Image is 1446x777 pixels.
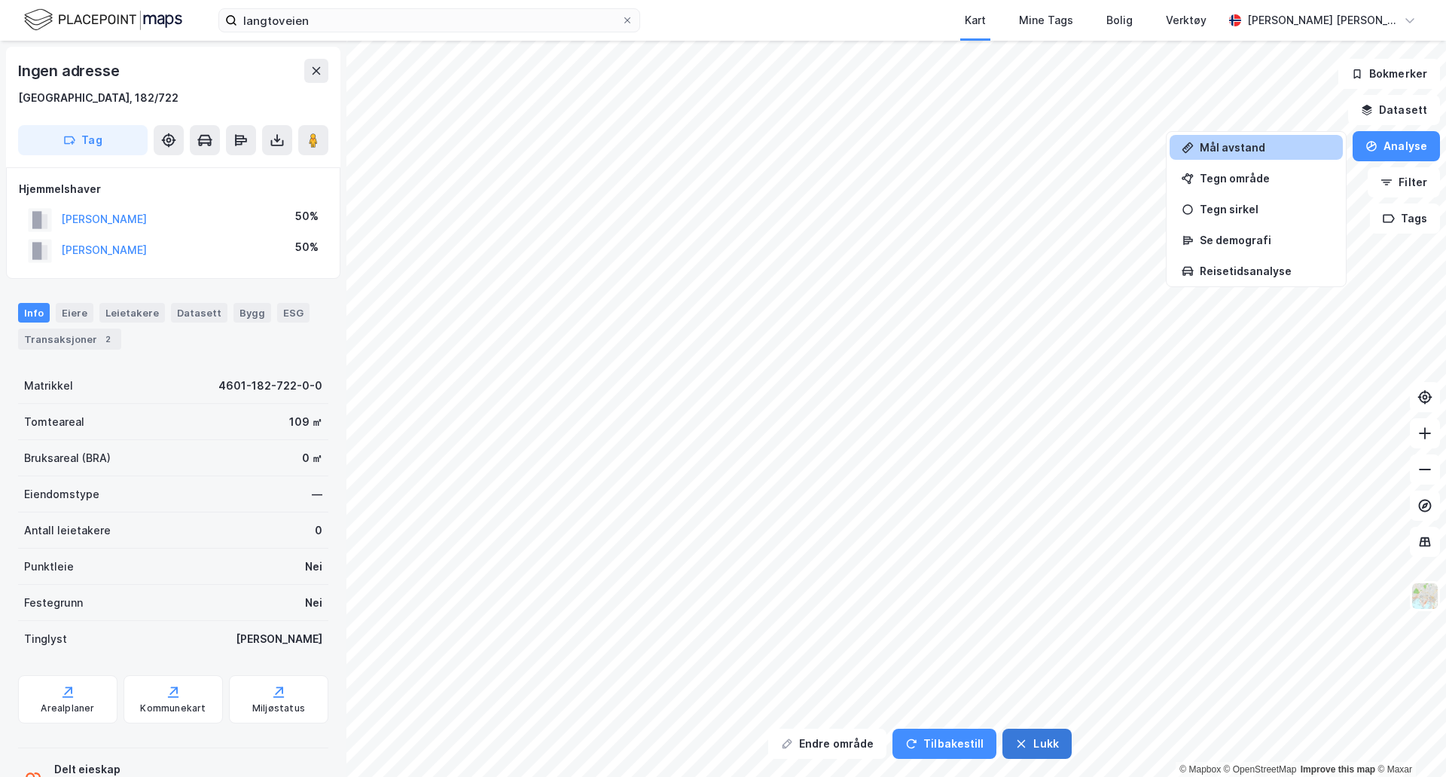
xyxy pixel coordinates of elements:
[768,729,886,759] button: Endre område
[18,303,50,323] div: Info
[171,303,227,323] div: Datasett
[1368,167,1440,197] button: Filter
[295,207,319,225] div: 50%
[305,558,322,576] div: Nei
[24,449,111,467] div: Bruksareal (BRA)
[1200,141,1331,154] div: Mål avstand
[24,485,99,503] div: Eiendomstype
[289,413,322,431] div: 109 ㎡
[295,238,319,256] div: 50%
[1200,265,1331,277] div: Reisetidsanalyse
[892,729,996,759] button: Tilbakestill
[1411,582,1439,610] img: Z
[1348,95,1440,125] button: Datasett
[277,303,310,323] div: ESG
[233,303,271,323] div: Bygg
[1179,764,1221,775] a: Mapbox
[1247,11,1398,29] div: [PERSON_NAME] [PERSON_NAME]
[218,377,322,395] div: 4601-182-722-0-0
[315,522,322,540] div: 0
[99,303,165,323] div: Leietakere
[100,332,115,347] div: 2
[1371,705,1446,777] iframe: Chat Widget
[24,594,83,612] div: Festegrunn
[1338,59,1440,89] button: Bokmerker
[1200,172,1331,185] div: Tegn område
[18,89,178,107] div: [GEOGRAPHIC_DATA], 182/722
[24,558,74,576] div: Punktleie
[965,11,986,29] div: Kart
[140,702,206,714] div: Kommunekart
[56,303,93,323] div: Eiere
[19,180,328,198] div: Hjemmelshaver
[302,449,322,467] div: 0 ㎡
[1353,131,1440,161] button: Analyse
[18,59,122,83] div: Ingen adresse
[252,702,305,714] div: Miljøstatus
[41,702,94,714] div: Arealplaner
[24,377,73,395] div: Matrikkel
[1002,729,1071,759] button: Lukk
[1301,764,1375,775] a: Improve this map
[1019,11,1073,29] div: Mine Tags
[1371,705,1446,777] div: Kontrollprogram for chat
[24,7,182,33] img: logo.f888ab2527a4732fd821a326f86c7f29.svg
[1200,203,1331,216] div: Tegn sirkel
[24,413,84,431] div: Tomteareal
[1106,11,1133,29] div: Bolig
[24,630,67,648] div: Tinglyst
[312,485,322,503] div: —
[1166,11,1207,29] div: Verktøy
[1224,764,1297,775] a: OpenStreetMap
[237,9,621,32] input: Søk på adresse, matrikkel, gårdeiere, leietakere eller personer
[18,329,121,350] div: Transaksjoner
[18,125,148,155] button: Tag
[236,630,322,648] div: [PERSON_NAME]
[1370,203,1440,234] button: Tags
[24,522,111,540] div: Antall leietakere
[1200,234,1331,246] div: Se demografi
[305,594,322,612] div: Nei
